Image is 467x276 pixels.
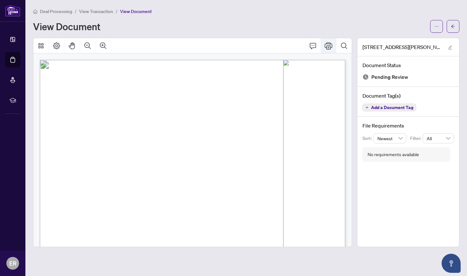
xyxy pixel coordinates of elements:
li: / [75,8,77,15]
span: Add a Document Tag [371,105,413,110]
span: home [33,9,37,14]
span: Deal Processing [40,9,72,14]
img: logo [5,5,20,17]
p: Sort: [362,135,374,142]
span: Newest [377,134,403,143]
span: All [427,134,450,143]
h4: Document Tag(s) [362,92,454,100]
h4: File Requirements [362,122,454,129]
h4: Document Status [362,61,454,69]
span: Pending Review [371,73,408,81]
span: plus [365,106,369,109]
span: ellipsis [434,24,439,29]
span: edit [448,45,452,50]
img: Document Status [362,74,369,80]
span: View Transaction [79,9,113,14]
button: Open asap [442,254,461,273]
span: View Document [120,9,152,14]
h1: View Document [33,21,100,31]
span: [STREET_ADDRESS][PERSON_NAME] TO REVIEW.pdf [362,43,442,51]
li: / [116,8,118,15]
div: No requirements available [368,151,419,158]
p: Filter: [410,135,423,142]
span: arrow-left [451,24,455,29]
button: Add a Document Tag [362,104,416,111]
span: ER [9,259,17,268]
